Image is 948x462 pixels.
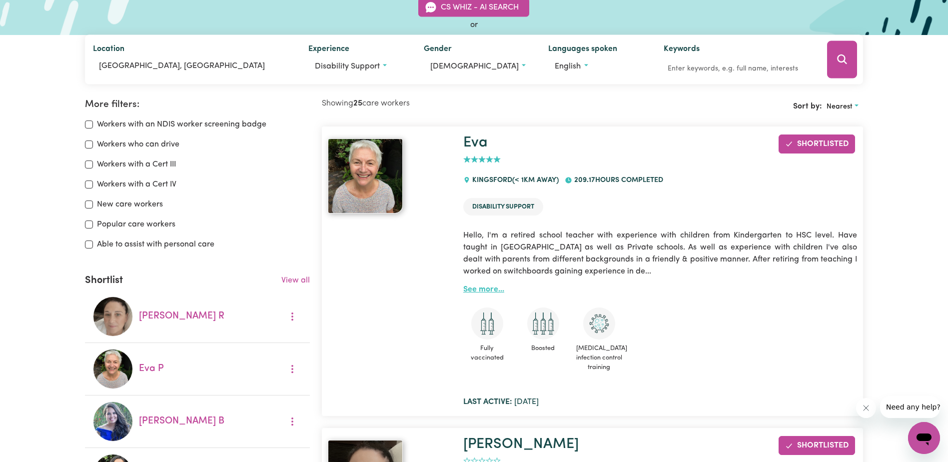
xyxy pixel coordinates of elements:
h2: Shortlist [85,274,123,286]
button: Worker experience options [308,57,408,76]
label: Workers with a Cert IV [97,178,176,190]
button: Remove from shortlist [779,134,855,153]
a: [PERSON_NAME] R [139,311,224,321]
a: Eva [463,135,488,150]
span: Disability support [315,62,380,70]
iframe: Close message [856,398,876,418]
label: Workers with a Cert III [97,158,176,170]
a: View all [281,276,310,284]
span: [DATE] [463,398,539,406]
img: View Eva's profile [328,138,403,213]
label: New care workers [97,198,163,210]
b: 25 [353,99,362,107]
a: See more... [463,285,504,293]
label: Location [93,43,124,57]
input: Enter keywords, e.g. full name, interests [664,61,813,76]
img: Andrea B [93,401,133,441]
span: Fully vaccinated [463,339,511,366]
h2: More filters: [85,99,310,110]
span: (< 1km away) [512,176,559,184]
iframe: Message from company [880,396,940,418]
label: Languages spoken [548,43,617,57]
a: [PERSON_NAME] [463,437,579,451]
div: 209.17 hours completed [565,167,669,194]
label: Keywords [664,43,700,57]
span: Nearest [827,103,853,110]
button: Search [827,41,857,78]
h2: Showing care workers [322,99,592,108]
label: Popular care workers [97,218,175,230]
div: or [85,19,863,31]
span: Need any help? [6,7,60,15]
button: Sort search results [822,99,863,114]
span: Shortlisted [797,441,849,449]
span: English [555,62,581,70]
input: Enter a suburb [93,57,292,75]
a: Eva [328,138,451,213]
iframe: Button to launch messaging window [908,422,940,454]
span: Sort by: [793,102,822,110]
img: Eva P [93,349,133,389]
label: Workers with an NDIS worker screening badge [97,118,266,130]
div: KINGSFORD [463,167,565,194]
p: Hello, I'm a retired school teacher with experience with children from Kindergarten to HSC level.... [463,223,857,283]
span: [DEMOGRAPHIC_DATA] [430,62,519,70]
span: [MEDICAL_DATA] infection control training [575,339,623,376]
div: add rating by typing an integer from 0 to 5 or pressing arrow keys [463,154,501,165]
span: Shortlisted [797,140,849,148]
b: Last active: [463,398,512,406]
img: Care and support worker has received 2 doses of COVID-19 vaccine [471,307,503,339]
label: Gender [424,43,452,57]
button: More options [283,361,302,377]
label: Workers who can drive [97,138,179,150]
label: Able to assist with personal care [97,238,214,250]
button: Remove from shortlist [779,436,855,455]
span: Boosted [519,339,567,357]
button: Worker language preferences [548,57,648,76]
img: CS Academy: COVID-19 Infection Control Training course completed [583,307,615,339]
button: Worker gender preference [424,57,532,76]
button: More options [283,414,302,429]
img: Care and support worker has received booster dose of COVID-19 vaccination [527,307,559,339]
label: Experience [308,43,349,57]
li: Disability Support [463,198,543,215]
a: Eva P [139,364,164,373]
button: More options [283,309,302,324]
img: Lindsey R [93,296,133,336]
a: [PERSON_NAME] B [139,416,224,426]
